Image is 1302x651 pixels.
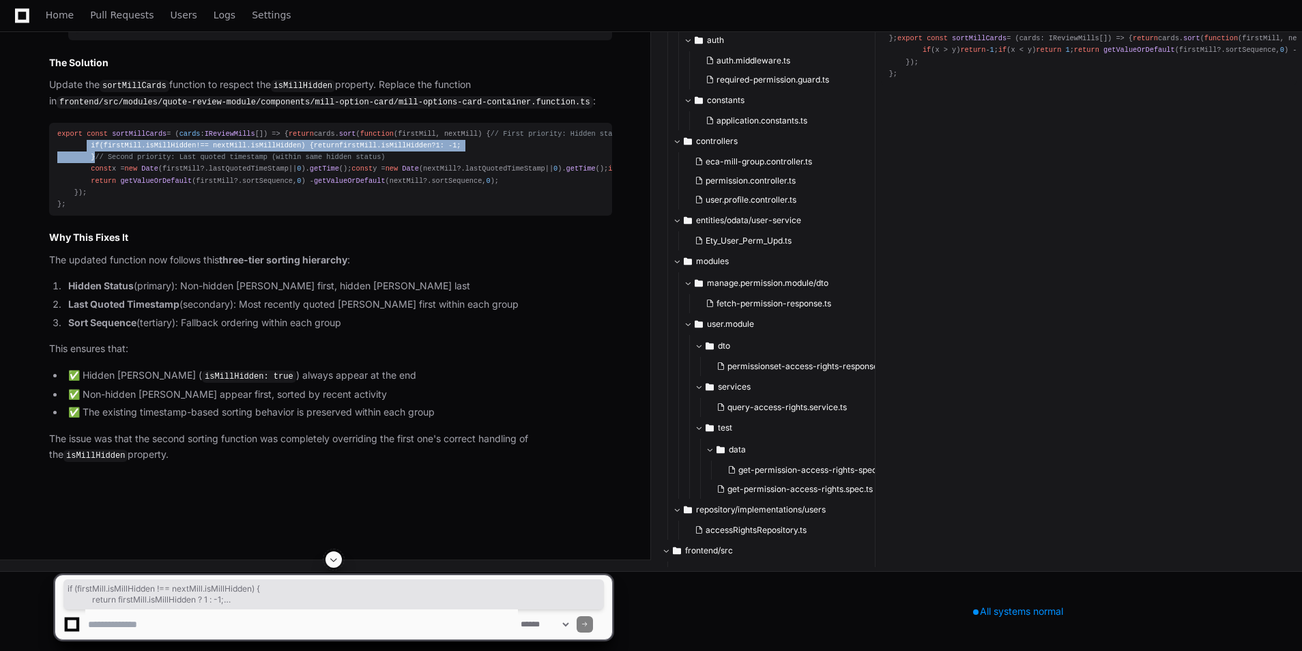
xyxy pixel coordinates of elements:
span: sortMillCards [112,130,167,138]
code: sortMillCards [100,80,169,92]
button: auth [684,29,876,51]
span: getValueOrDefault [314,177,386,185]
span: constants [707,95,744,106]
span: eca-mill-group.controller.ts [706,156,812,167]
h2: The Solution [49,56,612,70]
div: { } ; { } ; { getValueOrDefault } ; { } ; = ( ) => { : = { : , : , : , : appliedECAOption ? appli... [889,10,1288,80]
span: getValueOrDefault [120,177,192,185]
span: getValueOrDefault [1103,46,1175,55]
button: required-permission.guard.ts [700,70,868,89]
span: new [125,164,137,173]
span: frontend/src [685,545,733,556]
button: entities/odata/user-service [673,209,876,231]
span: services [718,381,751,392]
button: get-permission-access-rights.spec.ts [711,480,901,499]
p: Update the function to respect the property. Replace the function in : [49,77,612,109]
span: : [] [179,130,263,138]
span: const [87,130,108,138]
span: getTime [566,164,596,173]
button: get-permission-access-rights-spec.data.json [722,461,912,480]
span: return [1074,46,1099,55]
span: const [351,164,373,173]
p: The issue was that the second sorting function was completely overriding the first one's correct ... [49,431,612,463]
span: sortMillCards [952,35,1007,43]
span: cards [179,130,201,138]
span: 1 [436,141,440,149]
span: getTime [310,164,339,173]
span: Logs [214,11,235,19]
code: isMillHidden: true [202,371,296,383]
span: function [360,130,394,138]
button: accessRightsRepository.ts [689,521,868,540]
button: permission.controller.ts [689,171,868,190]
span: Home [46,11,74,19]
span: entities/odata/user-service [696,215,801,226]
span: new [386,164,398,173]
li: (tertiary): Fallback ordering within each group [64,315,612,331]
span: function [1204,35,1238,43]
button: frontend/src [662,540,865,562]
span: // Second priority: Last quoted timestamp (within same hidden status) [95,153,385,161]
span: sortSequence [431,177,482,185]
span: fetch-permission-response.ts [717,298,831,309]
button: modules [673,250,876,272]
span: isMillHidden [381,141,431,149]
button: repository/implementations/users [673,499,876,521]
span: auth [707,35,724,46]
span: controllers [696,136,738,147]
span: 0 [297,177,301,185]
span: application.constants.ts [717,115,807,126]
span: return [960,46,985,55]
span: 0 [486,177,490,185]
span: sort [339,130,356,138]
span: 1 [990,46,994,55]
span: export [57,130,83,138]
button: Ety_User_Perm_Upd.ts [689,231,868,250]
span: isMillHidden [145,141,196,149]
span: return [314,141,339,149]
span: export [897,35,923,43]
span: if [91,141,99,149]
span: IReviewMills [205,130,255,138]
span: permissionset-access-rights-response.dto.ts [727,361,901,372]
svg: Directory [684,133,692,149]
button: permissionset-access-rights-response.dto.ts [711,357,901,376]
span: 1 [1065,46,1069,55]
strong: Sort Sequence [68,317,136,328]
span: const [91,164,112,173]
span: return [1036,46,1061,55]
button: user.profile.controller.ts [689,190,868,209]
span: sort [1183,35,1200,43]
span: modules [696,256,729,267]
span: data [729,444,746,455]
span: 0 [297,164,301,173]
span: repository/implementations/users [696,504,826,515]
li: ✅ Non-hidden [PERSON_NAME] appear first, sorted by recent activity [64,387,612,403]
span: isMillHidden [250,141,301,149]
div: = ( ) => { cards. ( ( ) { (firstMill. !== nextMill. ) { firstMill. ? : - ; } x = (firstMill?. || ... [57,128,604,210]
span: 0 [1280,46,1284,55]
span: // First priority: Hidden status (hidden [PERSON_NAME] go to bottom) [491,130,777,138]
span: dto [718,341,730,351]
span: permission.controller.ts [706,175,796,186]
span: if [608,164,616,173]
p: This ensures that: [49,341,612,357]
span: return [1133,35,1158,43]
span: if (firstMill.isMillHidden !== nextMill.isMillHidden) { return firstMill.isMillHidden ? 1 : -1; } [68,583,600,605]
svg: Directory [684,502,692,518]
span: lastQuotedTimeStamp [209,164,289,173]
button: auth.middleware.ts [700,51,868,70]
span: Pull Requests [90,11,154,19]
span: Date [141,164,158,173]
button: manage.permission.module/dto [684,272,887,294]
svg: Directory [695,316,703,332]
span: test [718,422,732,433]
button: user.module [684,313,887,335]
span: return [289,130,314,138]
span: Users [171,11,197,19]
span: get-permission-access-rights-spec.data.json [738,465,914,476]
svg: Directory [706,420,714,436]
h2: Why This Fixes It [49,231,612,244]
span: required-permission.guard.ts [717,74,829,85]
span: firstMill, nextMill [398,130,478,138]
